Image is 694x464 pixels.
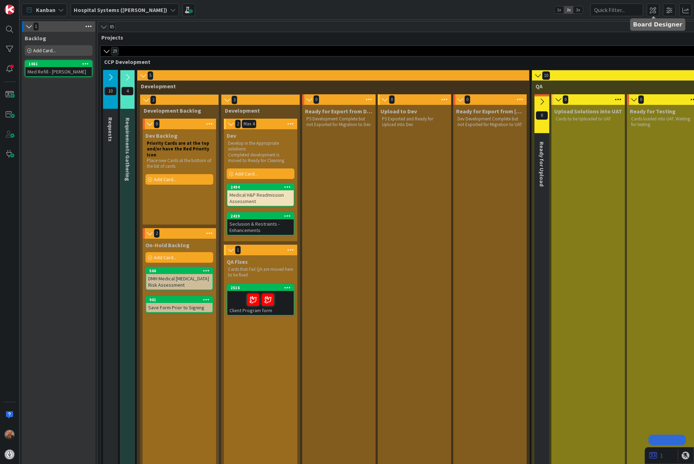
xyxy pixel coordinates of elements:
[141,83,520,90] span: Development
[542,71,550,80] span: 10
[227,184,294,190] div: 2494
[124,118,131,181] span: Requirements Gathering
[227,213,294,235] div: 2429Seclusion & Restraints - Enhancements
[465,95,470,104] span: 0
[154,229,160,238] span: 2
[25,61,92,76] div: 1061Med Refill - [PERSON_NAME]
[227,285,294,315] div: 2516Client Program form
[554,6,564,13] span: 1x
[563,95,568,104] span: 0
[146,303,213,312] div: Save Form Prior to Signing
[313,95,319,104] span: 0
[227,183,294,207] a: 2494Medical H&P Readmission Assessment
[25,61,92,67] div: 1061
[630,108,676,115] span: Ready for Testing
[154,120,160,128] span: 0
[145,132,178,139] span: Dev Backlog
[227,132,236,139] span: Dev
[145,242,190,249] span: On-Hold Backlog
[36,6,55,14] span: Kanban
[154,254,177,261] span: Add Card...
[111,47,119,55] span: 29
[457,116,522,128] p: Dev Development Complete but not Exported for Migration to UAT
[538,142,545,186] span: Ready for Upload
[556,116,621,122] p: Cards to be Uploaded to UAT
[456,108,524,115] span: Ready for Export from Dev
[389,95,395,104] span: 0
[146,268,213,290] div: 566DMH Medical [MEDICAL_DATA] Risk Assessment
[227,291,294,315] div: Client Program form
[25,67,92,76] div: Med Refill - [PERSON_NAME]
[147,140,210,158] strong: Priority Cards are at the top and/or have the Red Priority Icon
[638,95,644,104] span: 0
[121,87,133,95] span: 4
[231,285,294,290] div: 2516
[227,213,294,219] div: 2429
[235,246,241,254] span: 1
[74,6,167,13] b: Hospital Systems ([PERSON_NAME])
[146,297,213,312] div: 901Save Form Prior to Signing
[146,274,213,290] div: DMH Medical [MEDICAL_DATA] Risk Assessment
[227,184,294,206] div: 2494Medical H&P Readmission Assessment
[150,96,156,104] span: 2
[227,190,294,206] div: Medical H&P Readmission Assessment
[573,6,583,13] span: 3x
[227,212,294,236] a: 2429Seclusion & Restraints - Enhancements
[146,297,213,303] div: 901
[227,219,294,235] div: Seclusion & Restraints - Enhancements
[227,258,248,265] span: QA Fixes
[104,87,116,95] span: 10
[33,22,39,31] span: 1
[227,284,294,316] a: 2516Client Program form
[228,152,293,164] p: Completed development is moved to Ready for Cleaning
[227,285,294,291] div: 2516
[536,111,548,120] span: 0
[25,60,92,77] a: 1061Med Refill - [PERSON_NAME]
[381,108,417,115] span: Upload to Dev
[146,268,213,274] div: 566
[382,116,447,128] p: PS Exported and Ready for Upload into Dev
[232,96,237,104] span: 3
[144,107,210,114] span: Development Backlog
[149,297,213,302] div: 901
[590,4,643,16] input: Quick Filter...
[145,296,213,313] a: 901Save Form Prior to Signing
[306,116,371,128] p: PS Development Complete but not Exported for Migration to Dev
[29,61,92,66] div: 1061
[25,35,46,42] span: Backlog
[228,141,293,152] p: Develop in the Appropriate solutions
[244,122,255,126] div: Max 4
[33,47,56,54] span: Add Card...
[305,108,373,115] span: Ready for Export from DevPS
[145,267,213,290] a: 566DMH Medical [MEDICAL_DATA] Risk Assessment
[154,176,177,183] span: Add Card...
[5,430,14,440] img: JS
[108,23,116,31] span: 85
[107,117,114,142] span: Requests
[649,451,663,460] a: 1
[225,107,291,114] span: Development
[235,120,241,128] span: 2
[149,268,213,273] div: 566
[231,185,294,190] div: 2494
[5,450,14,459] img: avatar
[564,6,573,13] span: 2x
[231,214,294,219] div: 2429
[5,5,14,14] img: Visit kanbanzone.com
[148,71,153,80] span: 5
[633,21,682,28] h5: Board Designer
[235,171,258,177] span: Add Card...
[228,267,293,278] p: Cards that Fail QA are moved here to be fixed
[147,158,212,169] p: Place new Cards at the bottom of the list of cards
[554,108,622,115] span: Upload Solutions into UAT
